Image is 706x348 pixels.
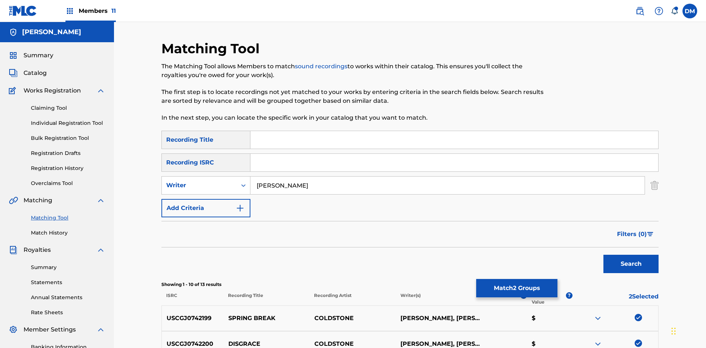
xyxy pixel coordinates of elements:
[603,255,659,273] button: Search
[476,279,557,297] button: Match2 Groups
[96,86,105,95] img: expand
[9,86,18,95] img: Works Registration
[31,149,105,157] a: Registration Drafts
[96,196,105,205] img: expand
[635,340,642,347] img: deselect
[652,4,666,18] div: Help
[9,51,18,60] img: Summary
[24,69,47,77] span: Catalog
[669,313,706,348] iframe: Chat Widget
[671,320,676,342] div: Drag
[31,214,105,222] a: Matching Tool
[532,292,566,305] p: Estimated Value
[520,292,527,299] span: ?
[24,196,52,205] span: Matching
[31,264,105,271] a: Summary
[655,7,663,15] img: help
[236,204,245,213] img: 9d2ae6d4665cec9f34b9.svg
[566,292,573,299] span: ?
[161,40,263,57] h2: Matching Tool
[613,225,659,243] button: Filters (0)
[79,7,116,15] span: Members
[9,246,18,254] img: Royalties
[647,232,653,236] img: filter
[486,292,503,305] p: Source
[31,164,105,172] a: Registration History
[31,134,105,142] a: Bulk Registration Tool
[161,88,544,105] p: The first step is to locate recordings not yet matched to your works by entering criteria in the ...
[31,119,105,127] a: Individual Registration Tool
[161,131,659,277] form: Search Form
[395,314,481,323] p: [PERSON_NAME], [PERSON_NAME]
[65,7,74,15] img: Top Rightsholders
[9,69,18,77] img: Catalog
[309,314,395,323] p: COLDSTONE
[96,246,105,254] img: expand
[682,4,697,18] div: User Menu
[24,325,76,334] span: Member Settings
[161,62,544,80] p: The Matching Tool allows Members to match to works within their catalog. This ensures you'll coll...
[24,51,53,60] span: Summary
[9,196,18,205] img: Matching
[9,28,18,37] img: Accounts
[166,181,232,190] div: Writer
[31,294,105,301] a: Annual Statements
[9,325,18,334] img: Member Settings
[31,229,105,237] a: Match History
[617,230,647,239] span: Filters ( 0 )
[96,325,105,334] img: expand
[161,292,223,305] p: ISRC
[395,292,481,305] p: Writer(s)
[9,6,37,16] img: MLC Logo
[295,63,347,70] a: sound recordings
[31,309,105,316] a: Rate Sheets
[162,314,224,323] p: USCGJ0742199
[161,281,659,288] p: Showing 1 - 10 of 13 results
[161,113,544,122] p: In the next step, you can locate the specific work in your catalog that you want to match.
[161,199,250,217] button: Add Criteria
[635,314,642,321] img: deselect
[223,292,309,305] p: Recording Title
[31,279,105,286] a: Statements
[24,246,51,254] span: Royalties
[671,7,678,15] div: Notifications
[593,314,602,323] img: expand
[650,176,659,195] img: Delete Criterion
[9,69,47,77] a: CatalogCatalog
[685,228,706,291] iframe: Resource Center
[31,180,105,187] a: Overclaims Tool
[24,86,81,95] span: Works Registration
[9,51,53,60] a: SummarySummary
[635,7,644,15] img: search
[111,7,116,14] span: 11
[309,292,395,305] p: Recording Artist
[224,314,310,323] p: SPRING BREAK
[22,28,81,36] h5: RONALD MCTESTERSON
[632,4,647,18] a: Public Search
[31,104,105,112] a: Claiming Tool
[527,314,573,323] p: $
[573,292,659,305] p: 2 Selected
